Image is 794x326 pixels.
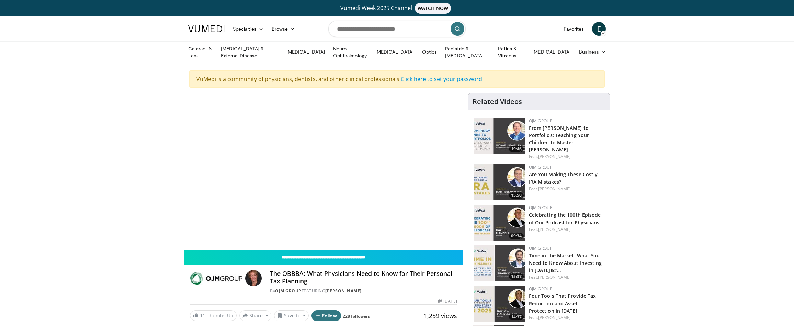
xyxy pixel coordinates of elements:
[217,45,282,59] a: [MEDICAL_DATA] & External Disease
[239,310,271,321] button: Share
[529,186,604,192] div: Feat.
[184,93,463,250] video-js: Video Player
[509,314,524,320] span: 14:37
[529,245,553,251] a: OJM Group
[529,125,589,153] a: From [PERSON_NAME] to Portfolios: Teaching Your Children to Master [PERSON_NAME]…
[538,226,571,232] a: [PERSON_NAME]
[474,245,525,281] a: 15:37
[538,274,571,280] a: [PERSON_NAME]
[270,288,457,294] div: By FEATURING
[538,154,571,159] a: [PERSON_NAME]
[268,22,299,36] a: Browse
[528,45,575,59] a: [MEDICAL_DATA]
[494,45,528,59] a: Retina & Vitreous
[474,286,525,322] img: 6704c0a6-4d74-4e2e-aaba-7698dfbc586a.150x105_q85_crop-smart_upscale.jpg
[474,205,525,241] img: 7438bed5-bde3-4519-9543-24a8eadaa1c2.150x105_q85_crop-smart_upscale.jpg
[529,171,598,185] a: Are You Making These Costly IRA Mistakes?
[200,312,205,319] span: 11
[529,164,553,170] a: OJM Group
[474,205,525,241] a: 09:34
[509,233,524,239] span: 09:34
[474,118,525,154] a: 19:46
[274,310,309,321] button: Save to
[270,270,457,285] h4: The OBBBA: What Physicians Need to Know for Their Personal Tax Planning
[245,270,262,286] img: Avatar
[275,288,302,294] a: OJM Group
[509,192,524,199] span: 15:50
[529,252,602,273] a: Time in the Market: What You Need to Know About Investing in [DATE]&#…
[529,286,553,292] a: OJM Group
[559,22,588,36] a: Favorites
[509,273,524,280] span: 15:37
[529,315,604,321] div: Feat.
[282,45,329,59] a: [MEDICAL_DATA]
[415,3,451,14] span: WATCH NOW
[188,25,225,32] img: VuMedi Logo
[529,154,604,160] div: Feat.
[441,45,494,59] a: Pediatric & [MEDICAL_DATA]
[343,313,370,319] a: 228 followers
[190,310,237,321] a: 11 Thumbs Up
[529,118,553,124] a: OJM Group
[509,146,524,152] span: 19:46
[575,45,610,59] a: Business
[190,270,242,286] img: OJM Group
[474,164,525,200] img: 4b415aee-9520-4d6f-a1e1-8e5e22de4108.150x105_q85_crop-smart_upscale.jpg
[529,205,553,211] a: OJM Group
[529,226,604,233] div: Feat.
[328,21,466,37] input: Search topics, interventions
[329,45,371,59] a: Neuro-Ophthalmology
[474,118,525,154] img: 282c92bf-9480-4465-9a17-aeac8df0c943.150x105_q85_crop-smart_upscale.jpg
[529,212,601,225] a: Celebrating the 100th Episode of Our Podcast for Physicians
[473,98,522,106] h4: Related Videos
[424,312,457,320] span: 1,259 views
[474,286,525,322] a: 14:37
[538,186,571,192] a: [PERSON_NAME]
[184,45,217,59] a: Cataract & Lens
[538,315,571,321] a: [PERSON_NAME]
[529,274,604,280] div: Feat.
[474,164,525,200] a: 15:50
[229,22,268,36] a: Specialties
[438,298,457,304] div: [DATE]
[189,3,605,14] a: Vumedi Week 2025 ChannelWATCH NOW
[418,45,441,59] a: Optics
[401,75,482,83] a: Click here to set your password
[189,70,605,88] div: VuMedi is a community of physicians, dentists, and other clinical professionals.
[371,45,418,59] a: [MEDICAL_DATA]
[529,293,596,314] a: Four Tools That Provide Tax Reduction and Asset Protection in [DATE]
[311,310,341,321] button: Follow
[592,22,606,36] a: E
[474,245,525,281] img: cfc453be-3f74-41d3-a301-0743b7c46f05.150x105_q85_crop-smart_upscale.jpg
[325,288,362,294] a: [PERSON_NAME]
